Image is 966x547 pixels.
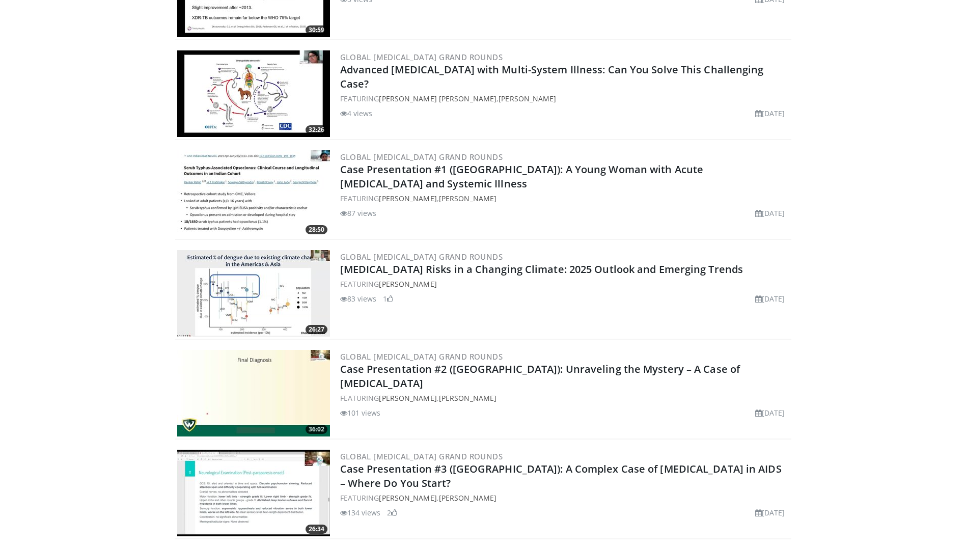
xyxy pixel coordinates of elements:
[755,507,785,518] li: [DATE]
[306,25,327,35] span: 30:59
[306,325,327,334] span: 26:27
[340,362,740,390] a: Case Presentation #2 ([GEOGRAPHIC_DATA]): Unraveling the Mystery – A Case of [MEDICAL_DATA]
[340,162,704,190] a: Case Presentation #1 ([GEOGRAPHIC_DATA]): A Young Woman with Acute [MEDICAL_DATA] and Systemic Il...
[340,279,789,289] div: FEATURING
[755,208,785,218] li: [DATE]
[340,262,743,276] a: [MEDICAL_DATA] Risks in a Changing Climate: 2025 Outlook and Emerging Trends
[340,351,503,362] a: Global [MEDICAL_DATA] Grand Rounds
[439,194,496,203] a: [PERSON_NAME]
[340,493,789,503] div: FEATURING ,
[340,393,789,403] div: FEATURING ,
[340,407,381,418] li: 101 views
[177,450,330,536] a: 26:34
[177,350,330,436] a: 36:02
[340,507,381,518] li: 134 views
[755,407,785,418] li: [DATE]
[177,350,330,436] img: 879efc89-e195-4b6b-82b4-d38aa4d83a83.300x170_q85_crop-smart_upscale.jpg
[177,450,330,536] img: e8be07c5-346c-459b-bb04-58f85fd69a8d.300x170_q85_crop-smart_upscale.jpg
[340,63,764,91] a: Advanced [MEDICAL_DATA] with Multi-System Illness: Can You Solve This Challenging Case?
[379,493,436,503] a: [PERSON_NAME]
[340,52,503,62] a: Global [MEDICAL_DATA] Grand Rounds
[340,193,789,204] div: FEATURING ,
[439,393,496,403] a: [PERSON_NAME]
[340,108,373,119] li: 4 views
[439,493,496,503] a: [PERSON_NAME]
[755,108,785,119] li: [DATE]
[340,293,377,304] li: 83 views
[340,93,789,104] div: FEATURING ,
[306,225,327,234] span: 28:50
[177,150,330,237] img: 153ea946-f85e-44d0-ba3b-29b2d507bd27.300x170_q85_crop-smart_upscale.jpg
[379,279,436,289] a: [PERSON_NAME]
[177,50,330,137] img: 59582ebc-6c08-4029-9cff-a4c7f47bcb38.300x170_q85_crop-smart_upscale.jpg
[306,525,327,534] span: 26:34
[379,94,496,103] a: [PERSON_NAME] [PERSON_NAME]
[177,150,330,237] a: 28:50
[340,152,503,162] a: Global [MEDICAL_DATA] Grand Rounds
[387,507,397,518] li: 2
[340,451,503,461] a: Global [MEDICAL_DATA] Grand Rounds
[340,462,782,490] a: Case Presentation #3 ([GEOGRAPHIC_DATA]): A Complex Case of [MEDICAL_DATA] in AIDS – Where Do You...
[340,208,377,218] li: 87 views
[177,50,330,137] a: 32:26
[177,250,330,337] a: 26:27
[340,252,503,262] a: Global [MEDICAL_DATA] Grand Rounds
[383,293,393,304] li: 1
[755,293,785,304] li: [DATE]
[177,250,330,337] img: 379f73db-1b2f-4a88-bc0a-c66465a3762a.300x170_q85_crop-smart_upscale.jpg
[499,94,556,103] a: [PERSON_NAME]
[379,194,436,203] a: [PERSON_NAME]
[306,125,327,134] span: 32:26
[379,393,436,403] a: [PERSON_NAME]
[306,425,327,434] span: 36:02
